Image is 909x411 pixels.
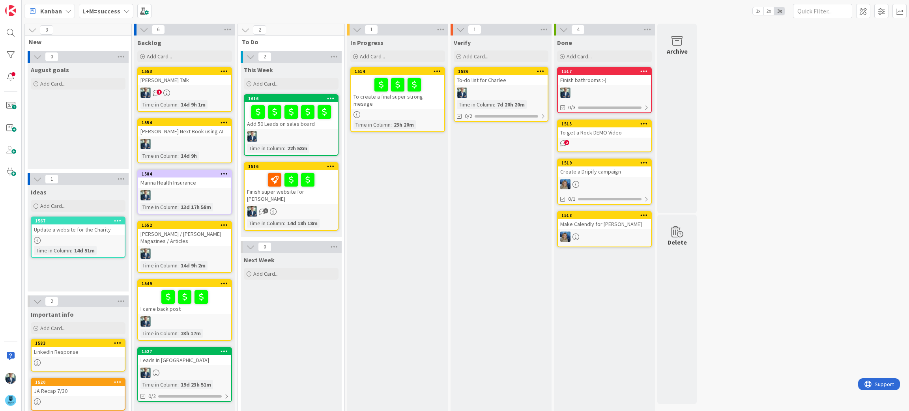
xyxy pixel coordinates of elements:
div: Time in Column [247,144,284,153]
span: Add Card... [40,325,65,332]
img: Visit kanbanzone.com [5,5,16,16]
span: Add Card... [40,202,65,209]
div: JA Recap 7/30 [32,386,125,396]
div: 1584Marina Health Insurance [138,170,231,188]
div: LB [138,88,231,98]
div: 1515 [558,120,651,127]
div: 1517Finish bathrooms :-) [558,68,651,85]
div: 1586To-do list for Charlee [454,68,548,85]
span: : [178,151,179,160]
div: Time in Column [140,329,178,338]
div: 1517 [561,69,651,74]
div: 1519 [558,159,651,166]
div: 1515To get a Rock DEMO Video [558,120,651,138]
div: 22h 58m [285,144,309,153]
div: 1520 [32,379,125,386]
div: LB [138,248,231,259]
div: [PERSON_NAME] Next Book using AI [138,126,231,136]
div: 1549 [142,281,231,286]
div: Time in Column [140,380,178,389]
span: 0/2 [465,112,472,120]
span: 2 [45,297,58,306]
div: 14d 9h [179,151,199,160]
div: 1549 [138,280,231,287]
img: LB [560,88,570,98]
span: Add Card... [147,53,172,60]
div: 23h 17m [179,329,203,338]
span: 2 [564,140,569,145]
a: 1584Marina Health InsuranceLBTime in Column:13d 17h 58m [137,170,232,215]
a: 1549I came back postLBTime in Column:23h 17m [137,279,232,341]
img: LB [140,368,151,378]
div: Archive [667,47,688,56]
img: MA [560,179,570,189]
span: Add Card... [253,80,279,87]
div: Time in Column [140,203,178,211]
div: 1553 [142,69,231,74]
div: 1549I came back post [138,280,231,314]
span: New [29,38,122,46]
div: 1518 [561,213,651,218]
div: 14d 9h 1m [179,100,208,109]
div: 1553[PERSON_NAME] Talk [138,68,231,85]
span: : [494,100,495,109]
span: : [178,380,179,389]
div: LB [138,139,231,149]
img: LB [247,131,257,142]
div: 1583 [32,340,125,347]
div: 1584 [138,170,231,177]
div: 14d 9h 2m [179,261,208,270]
span: 6 [151,25,165,34]
div: LB [245,206,338,217]
div: 1520JA Recap 7/30 [32,379,125,396]
div: Time in Column [34,246,71,255]
span: : [284,144,285,153]
div: 14d 51m [72,246,97,255]
a: 1586To-do list for CharleeLBTime in Column:7d 20h 20m0/2 [454,67,548,122]
span: Add Card... [463,53,488,60]
a: 1514To create a final super strong mesageTime in Column:23h 20m [350,67,445,132]
img: LB [140,316,151,327]
div: 1527Leads in [GEOGRAPHIC_DATA] [138,348,231,365]
span: Next Week [244,256,275,264]
div: 1527 [138,348,231,355]
div: 1616Add 50 Leads on sales board [245,95,338,129]
div: 1554[PERSON_NAME] Next Book using AI [138,119,231,136]
div: Update a website for the Charity [32,224,125,235]
div: 1616 [245,95,338,102]
div: 1514 [355,69,444,74]
div: Time in Column [457,100,494,109]
div: 1518Make Calendly for [PERSON_NAME] [558,212,651,229]
img: LB [140,88,151,98]
div: 1514 [351,68,444,75]
span: 1 [45,174,58,184]
a: 1518Make Calendly for [PERSON_NAME]MA [557,211,652,247]
a: 1553[PERSON_NAME] TalkLBTime in Column:14d 9h 1m [137,67,232,112]
div: Time in Column [140,261,178,270]
span: 1 [365,25,378,34]
span: To Do [242,38,335,46]
div: 1567 [35,218,125,224]
div: Make Calendly for [PERSON_NAME] [558,219,651,229]
div: 1554 [138,119,231,126]
div: LB [558,88,651,98]
span: August goals [31,66,69,74]
span: Add Card... [360,53,385,60]
div: 23h 20m [392,120,416,129]
img: avatar [5,395,16,406]
img: LB [140,139,151,149]
div: 1552[PERSON_NAME] / [PERSON_NAME] Magazines / Articles [138,222,231,246]
a: 1552[PERSON_NAME] / [PERSON_NAME] Magazines / ArticlesLBTime in Column:14d 9h 2m [137,221,232,273]
span: In Progress [350,39,383,47]
a: 1519Create a Dripify campaignMA0/1 [557,159,652,205]
span: Important info [31,310,74,318]
span: 2 [258,52,271,62]
div: Time in Column [353,120,391,129]
div: 1553 [138,68,231,75]
div: 1554 [142,120,231,125]
b: L+M=success [82,7,120,15]
img: LB [457,88,467,98]
a: 1516Finish super website for [PERSON_NAME]LBTime in Column:14d 18h 18m [244,162,339,231]
a: 1567Update a website for the CharityTime in Column:14d 51m [31,217,125,258]
div: 1583LinkedIn Response [32,340,125,357]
